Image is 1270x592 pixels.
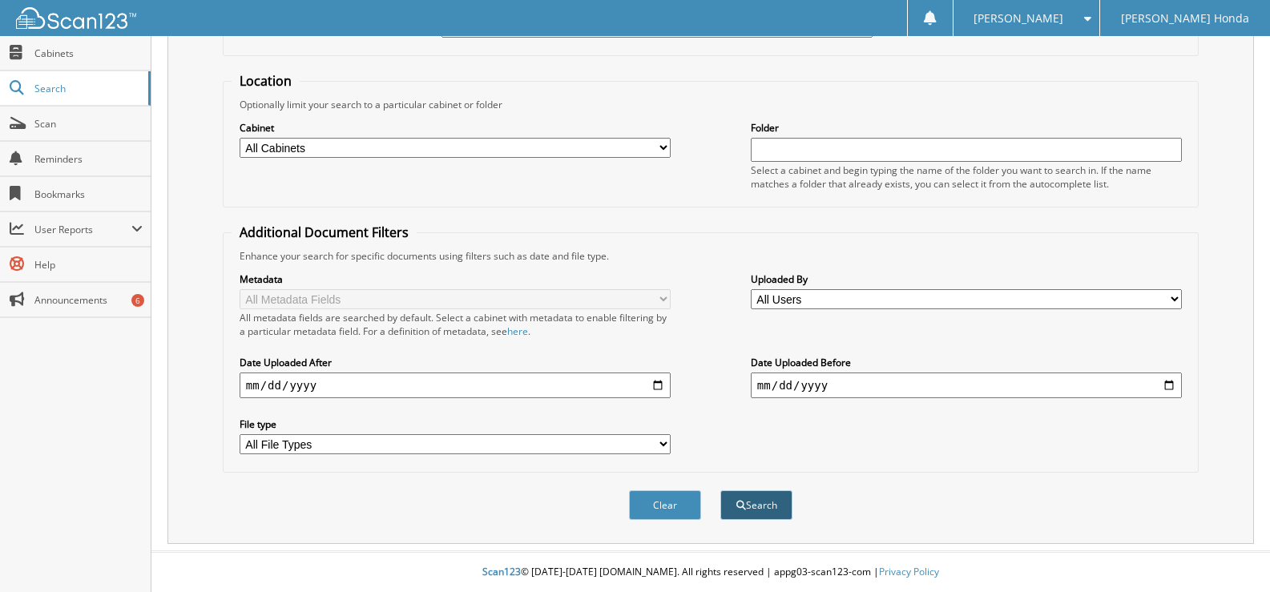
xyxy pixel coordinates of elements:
span: Search [34,82,140,95]
span: Help [34,258,143,272]
img: scan123-logo-white.svg [16,7,136,29]
div: All metadata fields are searched by default. Select a cabinet with metadata to enable filtering b... [240,311,671,338]
div: Optionally limit your search to a particular cabinet or folder [232,98,1190,111]
button: Search [720,490,792,520]
div: 6 [131,294,144,307]
label: Uploaded By [751,272,1182,286]
label: File type [240,417,671,431]
button: Clear [629,490,701,520]
span: Announcements [34,293,143,307]
label: Date Uploaded Before [751,356,1182,369]
legend: Additional Document Filters [232,224,417,241]
iframe: Chat Widget [1190,515,1270,592]
legend: Location [232,72,300,90]
label: Cabinet [240,121,671,135]
span: [PERSON_NAME] Honda [1121,14,1249,23]
input: end [751,373,1182,398]
label: Metadata [240,272,671,286]
div: Select a cabinet and begin typing the name of the folder you want to search in. If the name match... [751,163,1182,191]
span: [PERSON_NAME] [974,14,1063,23]
span: Reminders [34,152,143,166]
span: Cabinets [34,46,143,60]
label: Folder [751,121,1182,135]
div: Enhance your search for specific documents using filters such as date and file type. [232,249,1190,263]
a: Privacy Policy [879,565,939,578]
div: © [DATE]-[DATE] [DOMAIN_NAME]. All rights reserved | appg03-scan123-com | [151,553,1270,592]
span: User Reports [34,223,131,236]
span: Scan123 [482,565,521,578]
input: start [240,373,671,398]
label: Date Uploaded After [240,356,671,369]
span: Scan [34,117,143,131]
span: Bookmarks [34,187,143,201]
a: here [507,324,528,338]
